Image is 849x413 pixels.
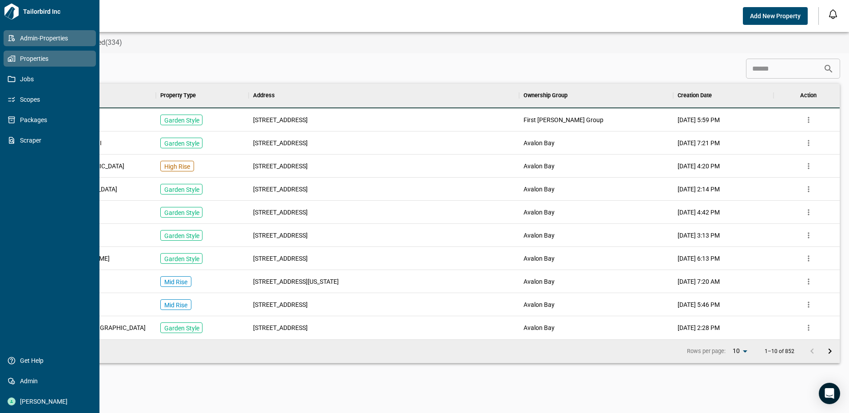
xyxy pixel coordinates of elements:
[4,373,96,389] a: Admin
[678,83,712,108] div: Creation Date
[802,275,815,288] button: more
[16,95,87,104] span: Scopes
[253,83,275,108] div: Address
[729,345,750,357] div: 10
[4,51,96,67] a: Properties
[524,254,555,263] span: Avalon Bay
[4,71,96,87] a: Jobs
[678,254,720,263] span: [DATE] 6:13 PM
[826,7,840,21] button: Open notification feed
[164,208,199,217] p: Garden Style
[678,231,720,240] span: [DATE] 3:13 PM
[16,356,87,365] span: Get Help
[802,229,815,242] button: more
[678,139,720,147] span: [DATE] 7:21 PM
[678,323,720,332] span: [DATE] 2:28 PM
[20,7,96,16] span: Tailorbird Inc
[524,139,555,147] span: Avalon Bay
[164,231,199,240] p: Garden Style
[687,347,726,355] p: Rows per page:
[253,254,308,263] span: [STREET_ADDRESS]
[32,83,156,108] div: Property Name
[673,83,774,108] div: Creation Date
[802,321,815,334] button: more
[164,254,199,263] p: Garden Style
[678,208,720,217] span: [DATE] 4:42 PM
[802,159,815,173] button: more
[164,301,187,310] p: Mid Rise
[524,115,603,124] span: First [PERSON_NAME] Group
[4,112,96,128] a: Packages
[678,277,720,286] span: [DATE] 7:20 AM
[802,298,815,311] button: more
[16,34,87,43] span: Admin-Properties
[164,185,199,194] p: Garden Style
[164,139,199,148] p: Garden Style
[519,83,674,108] div: Ownership Group
[164,116,199,125] p: Garden Style
[802,113,815,127] button: more
[774,83,843,108] div: Action
[524,83,567,108] div: Ownership Group
[164,162,190,171] p: High Rise
[253,277,339,286] span: [STREET_ADDRESS][US_STATE]
[4,30,96,46] a: Admin-Properties
[16,377,87,385] span: Admin
[164,278,187,286] p: Mid Rise
[4,132,96,148] a: Scraper
[253,323,308,332] span: [STREET_ADDRESS]
[750,12,801,20] span: Add New Property
[164,324,199,333] p: Garden Style
[253,115,308,124] span: [STREET_ADDRESS]
[678,185,720,194] span: [DATE] 2:14 PM
[678,300,720,309] span: [DATE] 5:46 PM
[253,231,308,240] span: [STREET_ADDRESS]
[78,38,122,47] span: Archived(334)
[802,136,815,150] button: more
[23,32,849,53] div: base tabs
[678,162,720,171] span: [DATE] 4:20 PM
[524,323,555,332] span: Avalon Bay
[16,54,87,63] span: Properties
[524,300,555,309] span: Avalon Bay
[253,162,308,171] span: [STREET_ADDRESS]
[249,83,519,108] div: Address
[16,397,87,406] span: [PERSON_NAME]
[524,231,555,240] span: Avalon Bay
[743,7,808,25] button: Add New Property
[765,349,794,354] p: 1–10 of 852
[678,115,720,124] span: [DATE] 5:59 PM
[524,185,555,194] span: Avalon Bay
[819,383,840,404] div: Open Intercom Messenger
[4,91,96,107] a: Scopes
[821,342,839,360] button: Go to next page
[16,115,87,124] span: Packages
[524,208,555,217] span: Avalon Bay
[802,183,815,196] button: more
[802,252,815,265] button: more
[156,83,249,108] div: Property Type
[253,139,308,147] span: [STREET_ADDRESS]
[160,83,196,108] div: Property Type
[253,208,308,217] span: [STREET_ADDRESS]
[524,277,555,286] span: Avalon Bay
[16,75,87,83] span: Jobs
[802,206,815,219] button: more
[16,136,87,145] span: Scraper
[524,162,555,171] span: Avalon Bay
[253,300,308,309] span: [STREET_ADDRESS]
[800,83,817,108] div: Action
[253,185,308,194] span: [STREET_ADDRESS]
